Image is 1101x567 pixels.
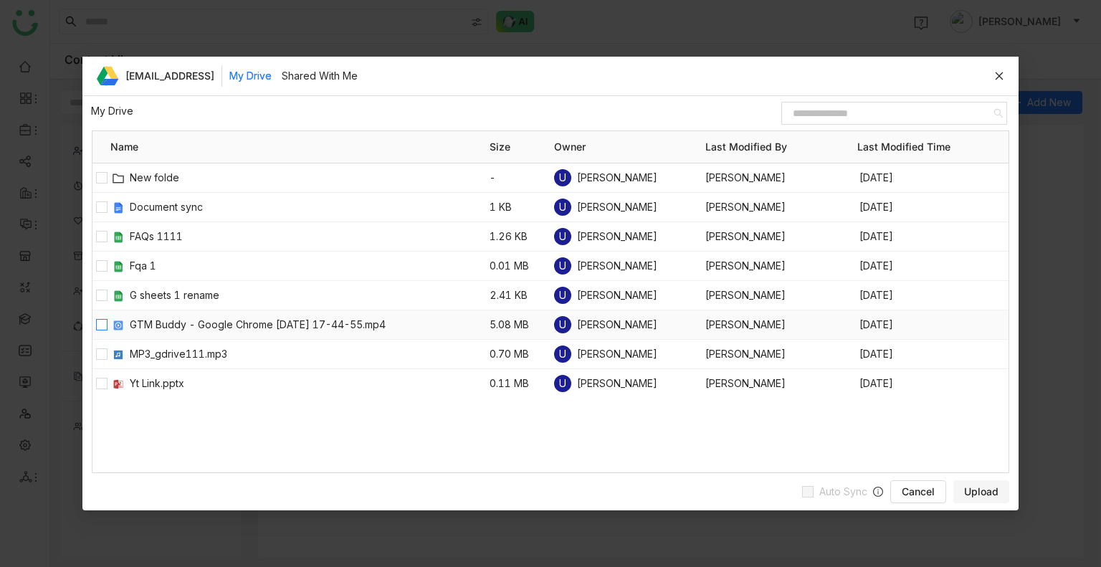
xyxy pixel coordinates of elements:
span: [DATE] [857,199,1009,215]
span: [PERSON_NAME] [705,287,857,303]
span: U [559,169,566,186]
span: U [559,375,566,392]
span: [PERSON_NAME] [705,376,857,391]
span: Auto Sync [814,484,873,500]
span: G sheets 1 rename [130,287,490,303]
span: Owner [554,139,706,155]
img: google-drive-icon.svg [97,66,119,86]
span: [PERSON_NAME] [705,229,857,244]
span: [PERSON_NAME] [705,199,857,215]
img: g-xls.svg [112,261,123,272]
span: Fqa 1 [130,258,490,274]
a: My Drive [91,105,133,117]
span: [DATE] [857,229,1009,244]
img: mp4.svg [112,320,123,331]
button: Shared With Me [282,68,358,84]
span: [DATE] [857,170,1009,186]
span: 0.70 MB [490,346,554,362]
span: U [559,316,566,333]
span: [DATE] [857,287,1009,303]
span: Cancel [902,485,935,499]
img: g-xls.svg [112,232,123,243]
span: MP3_gdrive111.mp3 [130,346,490,362]
span: U [559,287,566,304]
button: Cancel [890,480,946,503]
span: 0.11 MB [490,376,554,391]
span: 0.01 MB [490,258,554,274]
div: Name [110,131,490,163]
span: [PERSON_NAME] [577,376,657,391]
span: U [559,346,566,363]
span: [PERSON_NAME] [577,317,657,333]
span: [PERSON_NAME] [577,229,657,244]
span: Yt Link.pptx [130,376,490,391]
span: New folde [130,170,490,186]
span: [PERSON_NAME] [705,170,857,186]
span: 5.08 MB [490,317,554,333]
img: g-doc.svg [112,202,123,214]
span: FAQs 1111 [130,229,490,244]
button: Upload [953,480,1009,503]
span: [PERSON_NAME] [705,258,857,274]
img: mp3.svg [112,349,123,361]
span: Last Modified By [705,139,857,155]
span: [PERSON_NAME] [577,346,657,362]
span: U [559,228,566,245]
span: 1.26 KB [490,229,554,244]
img: pptx.svg [112,378,123,390]
span: [DATE] [857,376,1009,391]
span: [EMAIL_ADDRESS] [125,68,214,84]
span: [PERSON_NAME] [705,317,857,333]
img: Folder [112,173,123,184]
span: [PERSON_NAME] [705,346,857,362]
span: [PERSON_NAME] [577,199,657,215]
span: [DATE] [857,258,1009,274]
button: My Drive [229,68,272,84]
span: 1 KB [490,199,554,215]
img: g-xls.svg [112,290,123,302]
span: [PERSON_NAME] [577,287,657,303]
span: Document sync [130,199,490,215]
span: [DATE] [857,317,1009,333]
span: [PERSON_NAME] [577,258,657,274]
span: - [490,170,554,186]
div: Size [490,131,554,163]
span: [DATE] [857,346,1009,362]
span: 2.41 KB [490,287,554,303]
span: [PERSON_NAME] [577,170,657,186]
span: U [559,257,566,275]
span: U [559,199,566,216]
span: GTM Buddy - Google Chrome [DATE] 17-44-55.mp4 [130,317,490,333]
span: Last Modified Time [857,139,1009,155]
